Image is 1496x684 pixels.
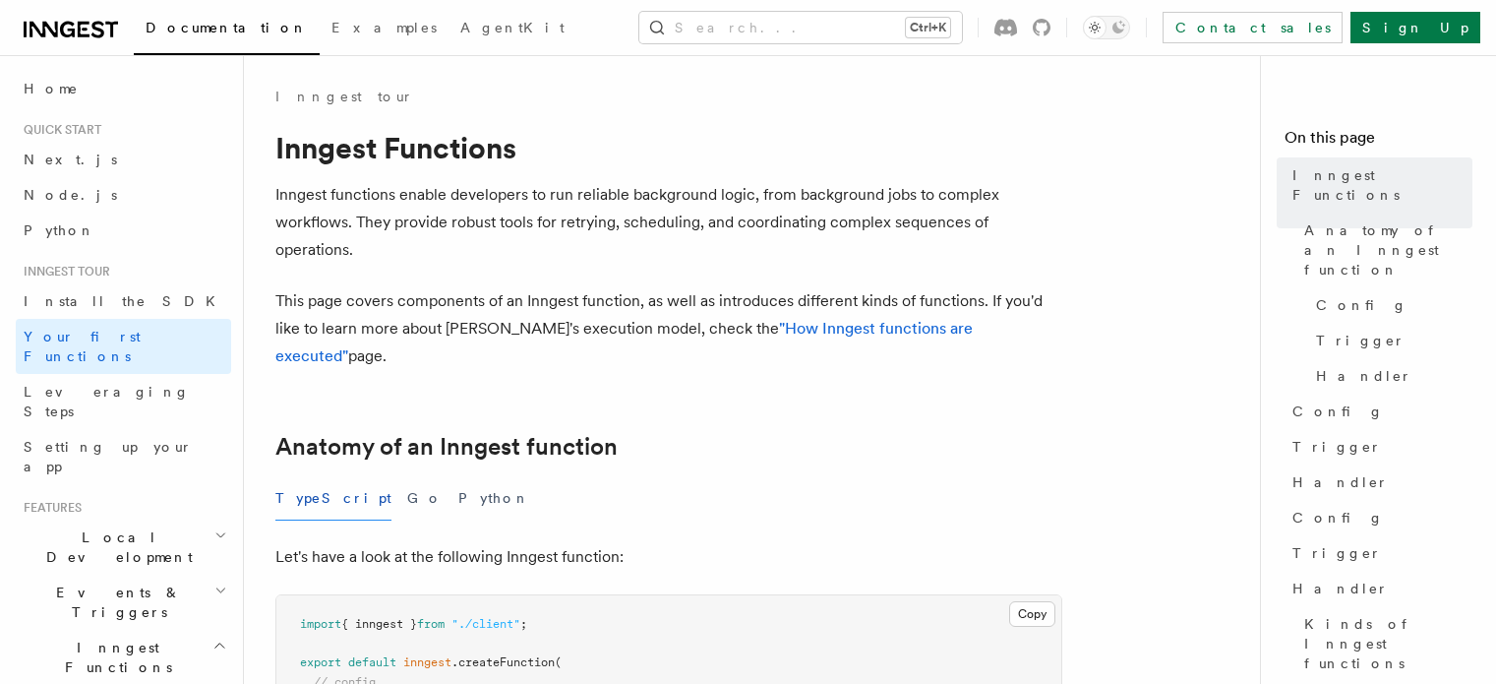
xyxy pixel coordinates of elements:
span: Config [1292,508,1384,528]
a: Node.js [16,177,231,213]
span: Handler [1292,472,1389,492]
p: Let's have a look at the following Inngest function: [275,543,1062,571]
a: Trigger [1308,323,1472,358]
kbd: Ctrl+K [906,18,950,37]
span: Your first Functions [24,329,141,364]
a: Config [1308,287,1472,323]
span: Inngest Functions [16,638,212,677]
a: Config [1285,500,1472,535]
span: Config [1316,295,1407,315]
span: Kinds of Inngest functions [1304,614,1472,673]
span: Python [24,222,95,238]
span: Features [16,500,82,516]
a: Home [16,71,231,106]
a: Setting up your app [16,429,231,484]
a: Anatomy of an Inngest function [275,433,618,461]
span: Install the SDK [24,293,227,309]
a: Sign Up [1350,12,1480,43]
span: Trigger [1316,331,1406,350]
span: Trigger [1292,543,1382,563]
span: "./client" [451,617,520,631]
h4: On this page [1285,126,1472,157]
a: Next.js [16,142,231,177]
a: Handler [1285,465,1472,500]
span: Handler [1292,579,1389,598]
span: default [348,655,396,669]
span: AgentKit [460,20,565,35]
a: Contact sales [1163,12,1343,43]
span: Anatomy of an Inngest function [1304,220,1472,280]
span: ; [520,617,527,631]
a: Documentation [134,6,320,55]
span: import [300,617,341,631]
span: Next.js [24,152,117,167]
span: { inngest } [341,617,417,631]
button: Events & Triggers [16,575,231,630]
span: export [300,655,341,669]
h1: Inngest Functions [275,130,1062,165]
button: Go [407,476,443,521]
button: Search...Ctrl+K [639,12,962,43]
a: Kinds of Inngest functions [1296,606,1472,681]
span: Events & Triggers [16,583,214,622]
span: Setting up your app [24,439,193,474]
span: Examples [331,20,437,35]
span: Inngest tour [16,264,110,280]
a: AgentKit [449,6,576,53]
span: from [417,617,445,631]
span: Documentation [146,20,308,35]
span: Handler [1316,366,1412,386]
a: Inngest Functions [1285,157,1472,213]
span: Local Development [16,528,214,567]
span: Home [24,79,79,98]
button: Copy [1009,601,1055,627]
span: ( [555,655,562,669]
p: This page covers components of an Inngest function, as well as introduces different kinds of func... [275,287,1062,370]
a: Install the SDK [16,283,231,319]
span: Inngest Functions [1292,165,1472,205]
a: Python [16,213,231,248]
a: Trigger [1285,535,1472,571]
button: TypeScript [275,476,391,521]
a: Examples [320,6,449,53]
span: Trigger [1292,437,1382,457]
span: Quick start [16,122,101,138]
span: .createFunction [451,655,555,669]
a: Anatomy of an Inngest function [1296,213,1472,287]
a: Your first Functions [16,319,231,374]
p: Inngest functions enable developers to run reliable background logic, from background jobs to com... [275,181,1062,264]
span: Config [1292,402,1384,421]
a: Leveraging Steps [16,374,231,429]
span: Node.js [24,187,117,203]
span: Leveraging Steps [24,384,190,419]
button: Toggle dark mode [1083,16,1130,39]
a: Trigger [1285,429,1472,465]
a: Handler [1308,358,1472,394]
button: Python [458,476,530,521]
button: Local Development [16,520,231,575]
a: Inngest tour [275,87,413,106]
a: Config [1285,394,1472,429]
a: Handler [1285,571,1472,606]
span: inngest [403,655,451,669]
